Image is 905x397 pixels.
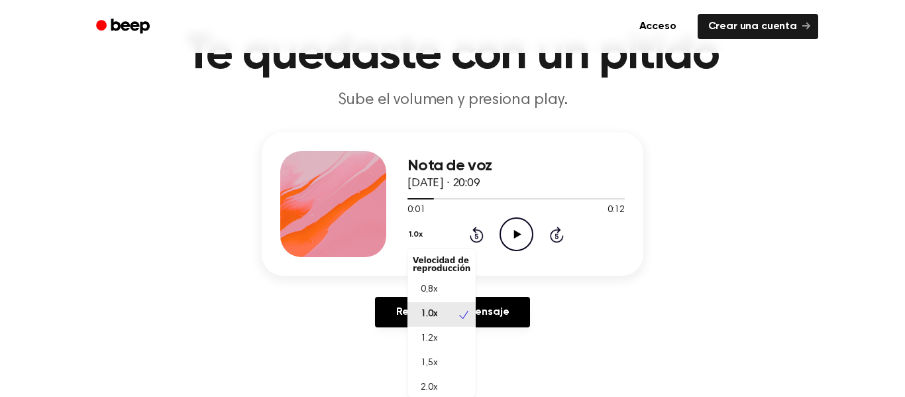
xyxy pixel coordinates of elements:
[421,334,437,343] font: 1.2x
[421,383,437,392] font: 2.0x
[409,231,422,239] font: 1.0x
[407,223,427,246] button: 1.0x
[421,285,437,294] font: 0,8x
[413,256,470,273] font: Velocidad de reproducción
[421,310,437,319] font: 1.0x
[407,249,476,397] div: 1.0x
[421,359,437,368] font: 1,5x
